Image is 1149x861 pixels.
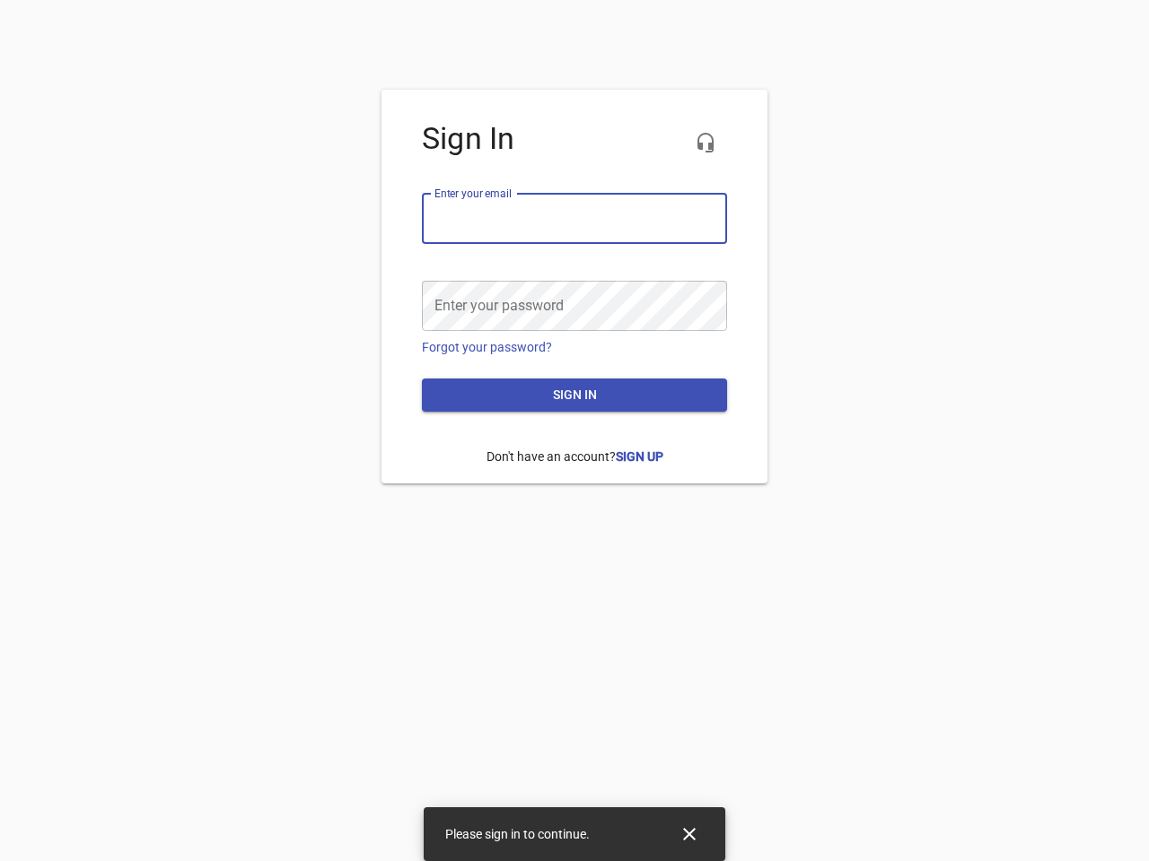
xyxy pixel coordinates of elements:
[757,202,1136,848] iframe: Chat
[422,434,727,480] p: Don't have an account?
[616,449,663,464] a: Sign Up
[436,384,713,406] span: Sign in
[668,813,711,856] button: Close
[445,827,590,841] span: Please sign in to continue.
[422,378,727,412] button: Sign in
[422,340,552,354] a: Forgot your password?
[422,121,727,157] h4: Sign In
